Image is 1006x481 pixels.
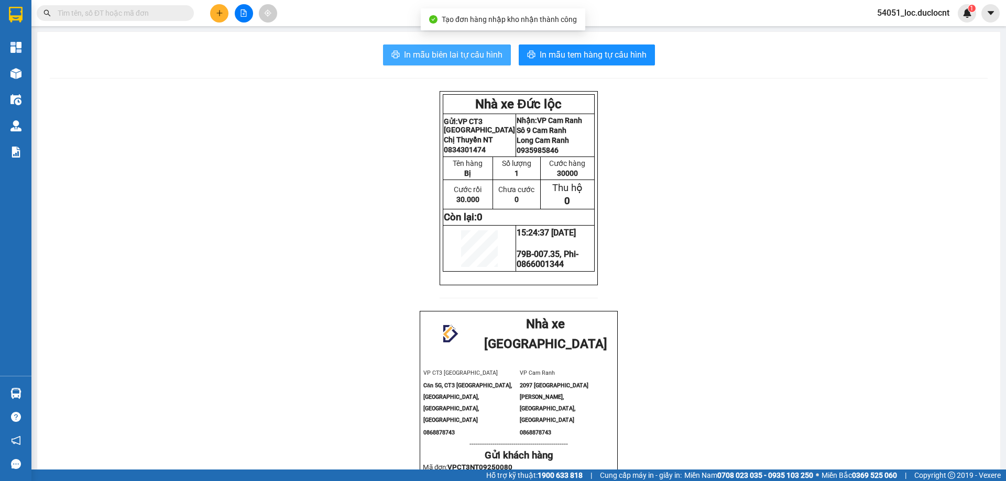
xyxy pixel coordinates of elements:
[486,469,583,481] span: Hỗ trợ kỹ thuật:
[552,182,583,194] span: Thu hộ
[494,185,540,194] p: Chưa cước
[494,159,540,167] p: Số lượng
[4,31,85,51] span: VP CT3 [GEOGRAPHIC_DATA]
[517,136,569,144] span: Long Cam Ranh
[591,469,592,481] span: |
[717,471,813,479] strong: 0708 023 035 - 0935 103 250
[520,382,588,423] span: 2097 [GEOGRAPHIC_DATA][PERSON_NAME], [GEOGRAPHIC_DATA], [GEOGRAPHIC_DATA]
[484,317,607,351] strong: Nhà xe [GEOGRAPHIC_DATA]
[259,4,277,23] button: aim
[537,116,582,125] span: VP Cam Ranh
[970,5,974,12] span: 1
[10,388,21,399] img: warehouse-icon
[564,195,570,207] span: 0
[822,469,897,481] span: Miền Bắc
[519,44,655,65] button: printerIn mẫu tem hàng tự cấu hình
[423,382,512,423] span: Căn 5G, CT3 [GEOGRAPHIC_DATA], [GEOGRAPHIC_DATA], [GEOGRAPHIC_DATA], [GEOGRAPHIC_DATA]
[968,5,976,12] sup: 1
[981,4,1000,23] button: caret-down
[816,473,819,477] span: ⚪️
[447,463,512,471] span: VPCT3NT09250080
[93,25,145,45] span: VP Cam Ranh
[948,472,955,479] span: copyright
[4,31,85,51] strong: Gửi:
[684,469,813,481] span: Miền Nam
[475,97,562,111] strong: Nhà xe Đức lộc
[10,68,21,79] img: warehouse-icon
[464,169,471,177] span: Bị
[517,249,578,269] span: 79B-007.35, Phi- 0866001344
[58,7,181,19] input: Tìm tên, số ĐT hoặc mã đơn
[383,44,511,65] button: printerIn mẫu biên lai tự cấu hình
[423,463,512,471] span: Mã đơn:
[515,169,519,177] span: 1
[93,70,140,80] span: 0988397966
[444,136,493,144] span: Chị Thuyền NT
[477,211,483,223] span: 0
[444,117,515,134] span: VP CT3 [GEOGRAPHIC_DATA]
[517,126,566,135] span: Sô 9 Cam Ranh
[10,120,21,131] img: warehouse-icon
[216,9,223,17] span: plus
[9,7,23,23] img: logo-vxr
[10,94,21,105] img: warehouse-icon
[986,8,996,18] span: caret-down
[540,48,647,61] span: In mẫu tem hàng tự cấu hình
[852,471,897,479] strong: 0369 525 060
[869,6,958,19] span: 54051_loc.duclocnt
[517,116,582,125] strong: Nhận:
[4,64,51,74] span: 0888111115
[444,117,515,134] strong: Gửi:
[444,185,492,194] p: Cước rồi
[210,4,228,23] button: plus
[11,412,21,422] span: question-circle
[391,50,400,60] span: printer
[423,429,455,436] span: 0868878743
[442,15,577,24] span: Tạo đơn hàng nhập kho nhận thành công
[10,147,21,158] img: solution-icon
[557,169,578,177] span: 30000
[600,469,682,481] span: Cung cấp máy in - giấy in:
[4,52,57,62] span: Anh Nghĩa ĐT
[456,195,479,204] span: 30.000
[93,47,132,57] span: Cam Ranh
[93,25,145,45] strong: Nhận:
[963,8,972,18] img: icon-new-feature
[11,435,21,445] span: notification
[264,9,271,17] span: aim
[404,48,502,61] span: In mẫu biên lai tự cấu hình
[538,471,583,479] strong: 1900 633 818
[423,370,498,376] span: VP CT3 [GEOGRAPHIC_DATA]
[485,450,553,461] strong: Gửi khách hàng
[541,159,594,167] p: Cước hàng
[517,228,576,238] span: 15:24:37 [DATE]
[527,50,535,60] span: printer
[11,459,21,469] span: message
[517,146,559,154] span: 0935985846
[35,6,122,20] strong: Nhà xe Đức lộc
[432,317,467,352] img: logo
[240,9,247,17] span: file-add
[520,370,555,376] span: VP Cam Ranh
[10,42,21,53] img: dashboard-icon
[444,146,486,154] span: 0834301474
[43,9,51,17] span: search
[515,195,519,204] span: 0
[429,15,438,24] span: check-circle
[444,211,483,223] strong: Còn lại:
[444,159,492,167] p: Tên hàng
[93,58,142,68] span: Anh Nhật ĐT
[235,4,253,23] button: file-add
[520,429,551,436] span: 0868878743
[905,469,906,481] span: |
[423,440,615,448] p: -----------------------------------------------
